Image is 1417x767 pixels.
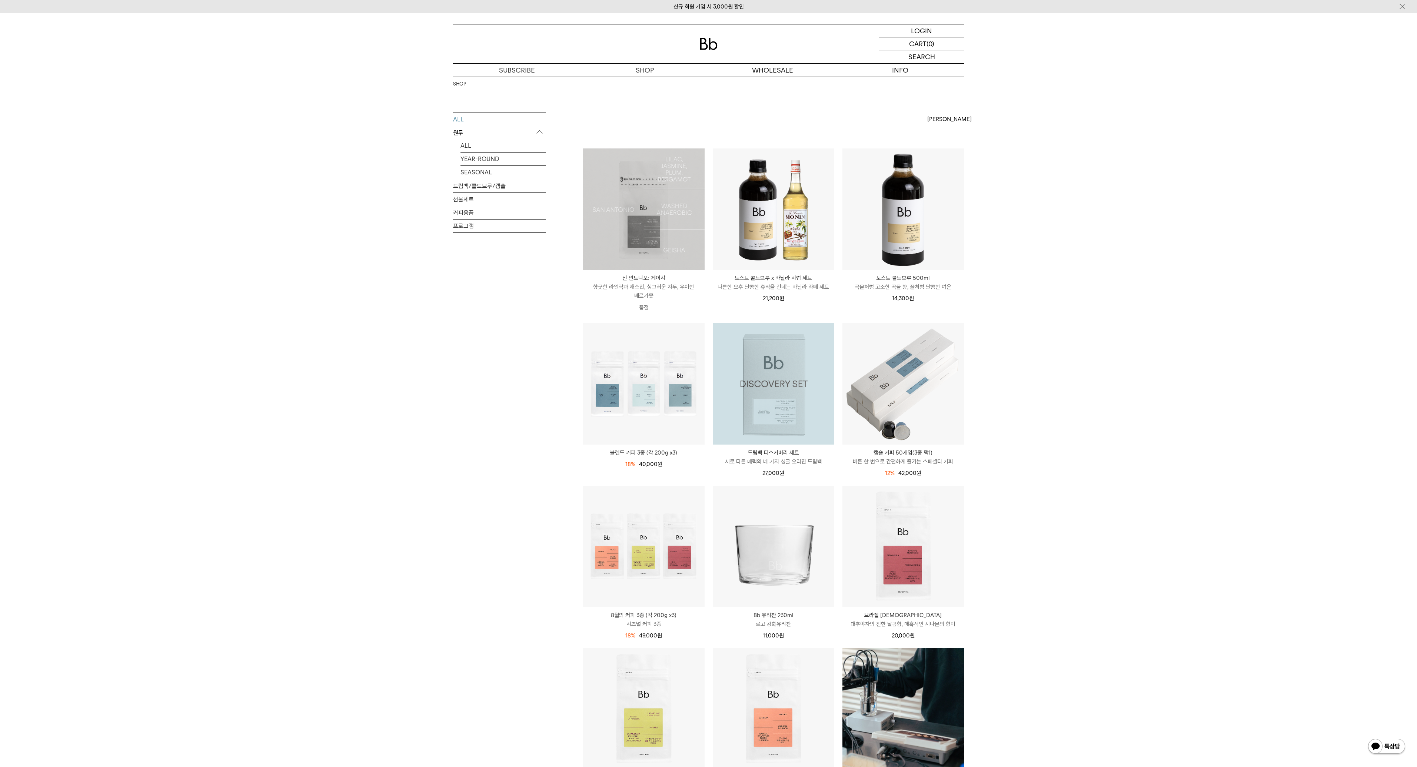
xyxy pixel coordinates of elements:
p: 원두 [453,126,546,140]
p: 곡물처럼 고소한 곡물 향, 꿀처럼 달콤한 여운 [842,282,964,291]
span: 20,000 [892,632,915,639]
p: (0) [927,37,934,50]
img: 카카오톡 채널 1:1 채팅 버튼 [1367,738,1406,756]
img: 캡슐 커피 50개입(3종 택1) [842,323,964,445]
span: 11,000 [763,632,784,639]
p: 브라질 [DEMOGRAPHIC_DATA] [842,611,964,620]
a: YEAR-ROUND [460,153,546,165]
a: 블렌드 커피 3종 (각 200g x3) [583,448,705,457]
a: 산 안토니오: 게이샤 [583,148,705,270]
a: Bb 유리잔 230ml 로고 강화유리잔 [713,611,834,629]
p: 캡슐 커피 50개입(3종 택1) [842,448,964,457]
p: 토스트 콜드브루 500ml [842,274,964,282]
p: LOGIN [911,24,932,37]
img: Bb 유리잔 230ml [713,486,834,607]
img: 토스트 콜드브루 500ml [842,148,964,270]
img: 브라질 사맘바이아 [842,486,964,607]
p: 향긋한 라일락과 재스민, 싱그러운 자두, 우아한 베르가못 [583,282,705,300]
p: 산 안토니오: 게이샤 [583,274,705,282]
div: 18% [625,631,635,640]
a: SUBSCRIBE [453,64,581,77]
span: 원 [779,295,784,302]
p: 나른한 오후 달콤한 휴식을 건네는 바닐라 라떼 세트 [713,282,834,291]
a: 신규 회원 가입 시 3,000원 할인 [673,3,744,10]
p: 대추야자의 진한 달콤함, 매혹적인 시나몬의 향미 [842,620,964,629]
span: 원 [658,461,662,468]
a: 프로그램 [453,220,546,232]
span: 42,000 [898,470,921,476]
a: 브라질 [DEMOGRAPHIC_DATA] 대추야자의 진한 달콤함, 매혹적인 시나몬의 향미 [842,611,964,629]
img: 블렌드 커피 3종 (각 200g x3) [583,323,705,445]
img: 1000001174_add2_035.jpg [713,323,834,445]
p: 8월의 커피 3종 (각 200g x3) [583,611,705,620]
span: 49,000 [639,632,662,639]
p: 토스트 콜드브루 x 바닐라 시럽 세트 [713,274,834,282]
div: 18% [625,460,635,469]
p: WHOLESALE [709,64,836,77]
p: Bb 유리잔 230ml [713,611,834,620]
div: 12% [885,469,895,478]
a: LOGIN [879,24,964,37]
p: 버튼 한 번으로 간편하게 즐기는 스페셜티 커피 [842,457,964,466]
a: ALL [460,139,546,152]
a: SHOP [453,80,466,88]
span: [PERSON_NAME] [927,115,972,124]
img: 로고 [700,38,718,50]
span: 원 [779,470,784,476]
a: 드립백 디스커버리 세트 [713,323,834,445]
span: 27,000 [762,470,784,476]
p: 품절 [583,300,705,315]
span: 원 [657,632,662,639]
p: 시즈널 커피 3종 [583,620,705,629]
a: ALL [453,113,546,126]
span: 원 [909,295,914,302]
a: 8월의 커피 3종 (각 200g x3) 시즈널 커피 3종 [583,611,705,629]
a: 토스트 콜드브루 500ml 곡물처럼 고소한 곡물 향, 꿀처럼 달콤한 여운 [842,274,964,291]
span: 14,300 [892,295,914,302]
a: SHOP [581,64,709,77]
p: SEARCH [908,50,935,63]
p: 서로 다른 매력의 네 가지 싱글 오리진 드립백 [713,457,834,466]
p: CART [909,37,927,50]
a: 커피용품 [453,206,546,219]
span: 원 [779,632,784,639]
p: INFO [836,64,964,77]
a: 캡슐 커피 50개입(3종 택1) 버튼 한 번으로 간편하게 즐기는 스페셜티 커피 [842,448,964,466]
a: 선물세트 [453,193,546,206]
p: 드립백 디스커버리 세트 [713,448,834,457]
img: 1000001220_add2_044.jpg [583,148,705,270]
a: 드립백 디스커버리 세트 서로 다른 매력의 네 가지 싱글 오리진 드립백 [713,448,834,466]
span: 원 [917,470,921,476]
span: 40,000 [639,461,662,468]
a: 드립백/콜드브루/캡슐 [453,180,546,192]
a: 산 안토니오: 게이샤 향긋한 라일락과 재스민, 싱그러운 자두, 우아한 베르가못 [583,274,705,300]
img: 토스트 콜드브루 x 바닐라 시럽 세트 [713,148,834,270]
img: 8월의 커피 3종 (각 200g x3) [583,486,705,607]
span: 21,200 [763,295,784,302]
a: CART (0) [879,37,964,50]
a: SEASONAL [460,166,546,179]
a: 토스트 콜드브루 x 바닐라 시럽 세트 나른한 오후 달콤한 휴식을 건네는 바닐라 라떼 세트 [713,274,834,291]
span: 원 [910,632,915,639]
p: 로고 강화유리잔 [713,620,834,629]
